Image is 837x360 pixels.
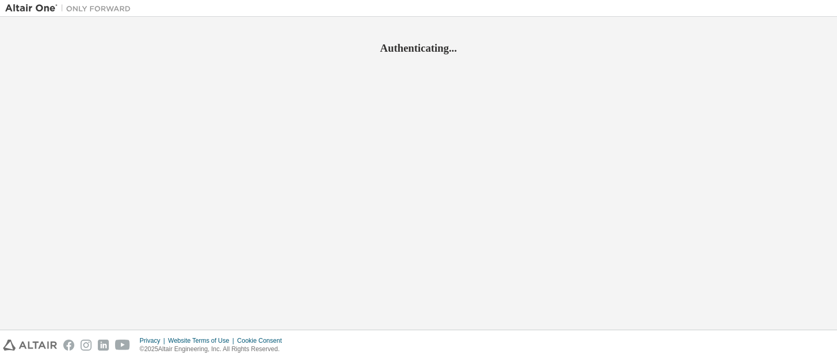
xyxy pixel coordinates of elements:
[81,340,92,351] img: instagram.svg
[5,3,136,14] img: Altair One
[98,340,109,351] img: linkedin.svg
[3,340,57,351] img: altair_logo.svg
[63,340,74,351] img: facebook.svg
[115,340,130,351] img: youtube.svg
[140,345,288,354] p: © 2025 Altair Engineering, Inc. All Rights Reserved.
[5,41,832,55] h2: Authenticating...
[237,336,288,345] div: Cookie Consent
[140,336,168,345] div: Privacy
[168,336,237,345] div: Website Terms of Use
